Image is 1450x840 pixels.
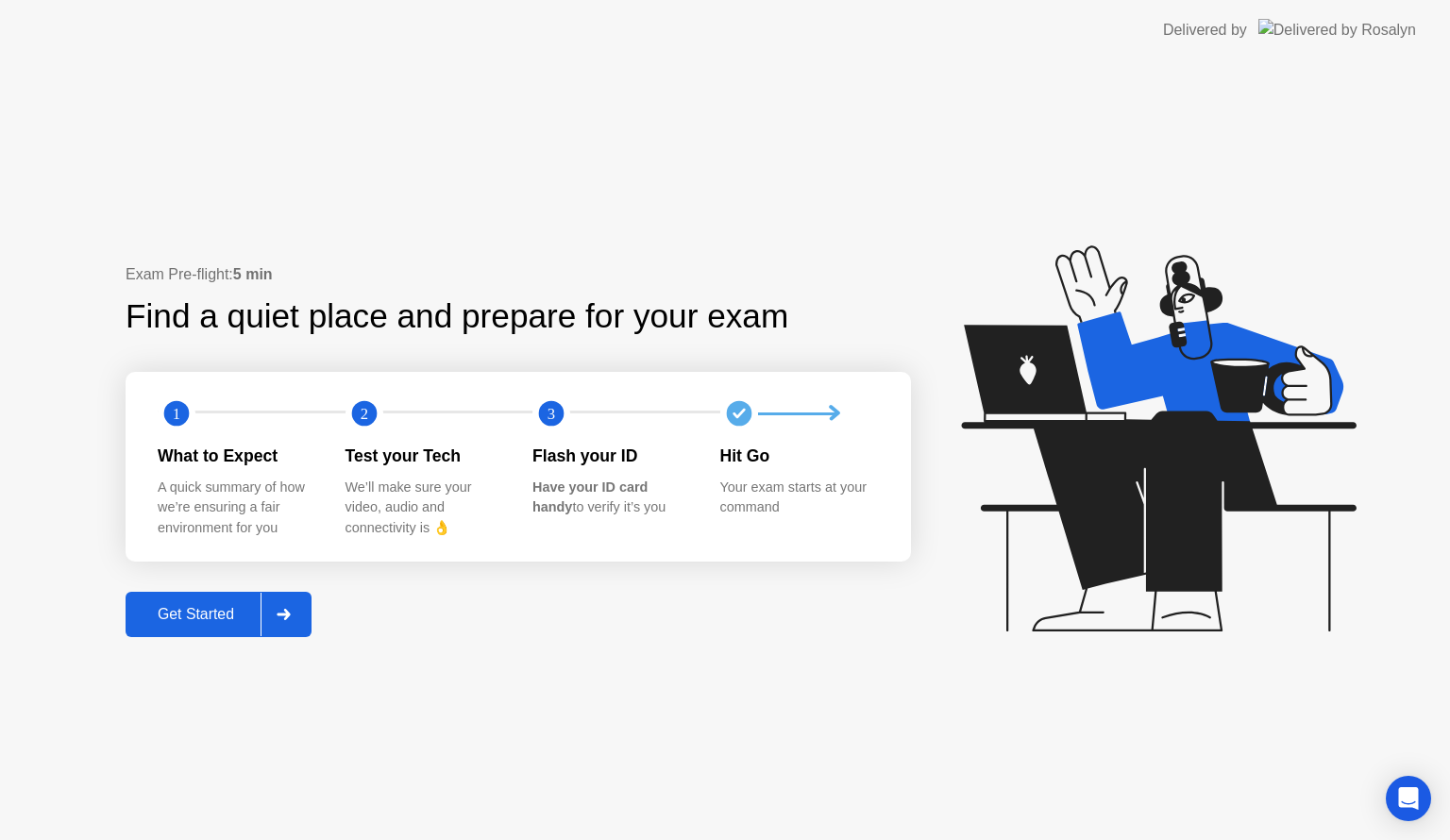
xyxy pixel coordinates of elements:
div: Find a quiet place and prepare for your exam [126,292,791,342]
img: Delivered by Rosalyn [1258,19,1416,41]
div: Delivered by [1163,19,1247,42]
div: We’ll make sure your video, audio and connectivity is 👌 [346,478,503,539]
b: Have your ID card handy [532,479,648,515]
text: 2 [360,405,367,423]
div: Flash your ID [532,444,690,468]
div: Hit Go [720,444,878,468]
text: 3 [548,405,555,423]
div: Test your Tech [346,444,503,468]
b: 5 min [233,266,273,282]
div: Get Started [131,606,261,623]
div: Exam Pre-flight: [126,263,911,286]
div: to verify it’s you [532,478,690,518]
div: Open Intercom Messenger [1386,776,1431,821]
text: 1 [173,405,180,423]
div: A quick summary of how we’re ensuring a fair environment for you [158,478,315,539]
button: Get Started [126,592,312,637]
div: Your exam starts at your command [720,478,878,518]
div: What to Expect [158,444,315,468]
